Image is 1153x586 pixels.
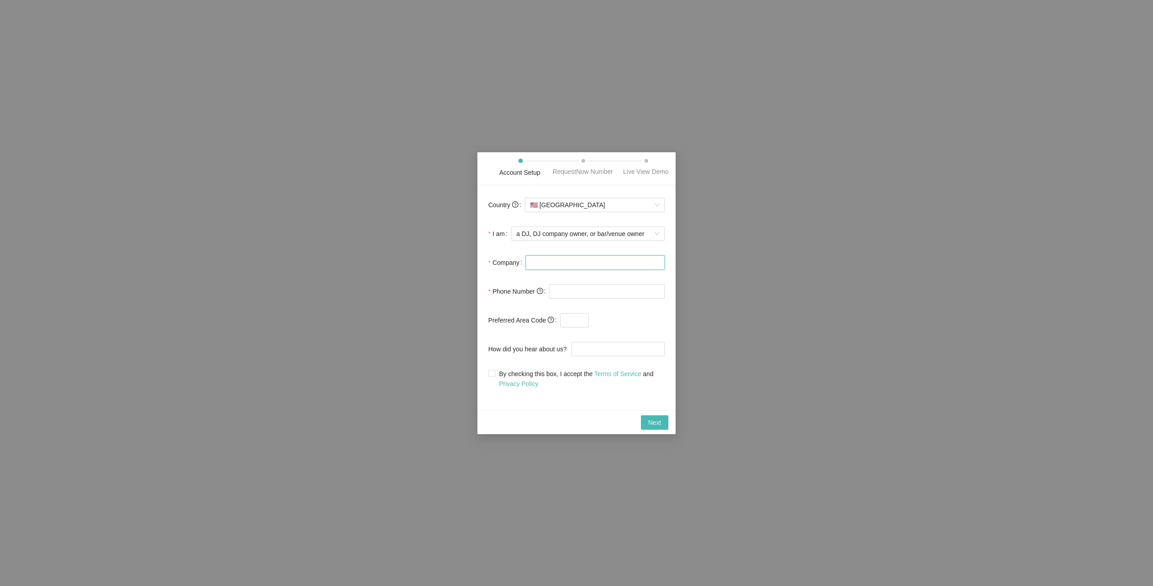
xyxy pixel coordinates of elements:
[517,227,659,241] span: a DJ, DJ company owner, or bar/venue owner
[526,255,665,270] input: Company
[594,370,641,377] a: Terms of Service
[499,168,540,177] div: Account Setup
[512,201,518,208] span: question-circle
[488,340,571,358] label: How did you hear about us?
[571,342,665,356] input: How did you hear about us?
[623,167,669,177] div: Live View Demo
[537,288,543,294] span: question-circle
[530,201,538,209] span: 🇺🇸
[488,315,554,325] span: Preferred Area Code
[488,225,511,243] label: I am
[488,200,518,210] span: Country
[553,167,613,177] div: RequestNow Number
[488,254,526,272] label: Company
[492,286,543,296] span: Phone Number
[495,369,665,389] span: By checking this box, I accept the and
[530,198,659,212] span: [GEOGRAPHIC_DATA]
[648,418,661,427] span: Next
[499,380,538,387] a: Privacy Policy
[548,317,554,323] span: question-circle
[641,415,668,430] button: Next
